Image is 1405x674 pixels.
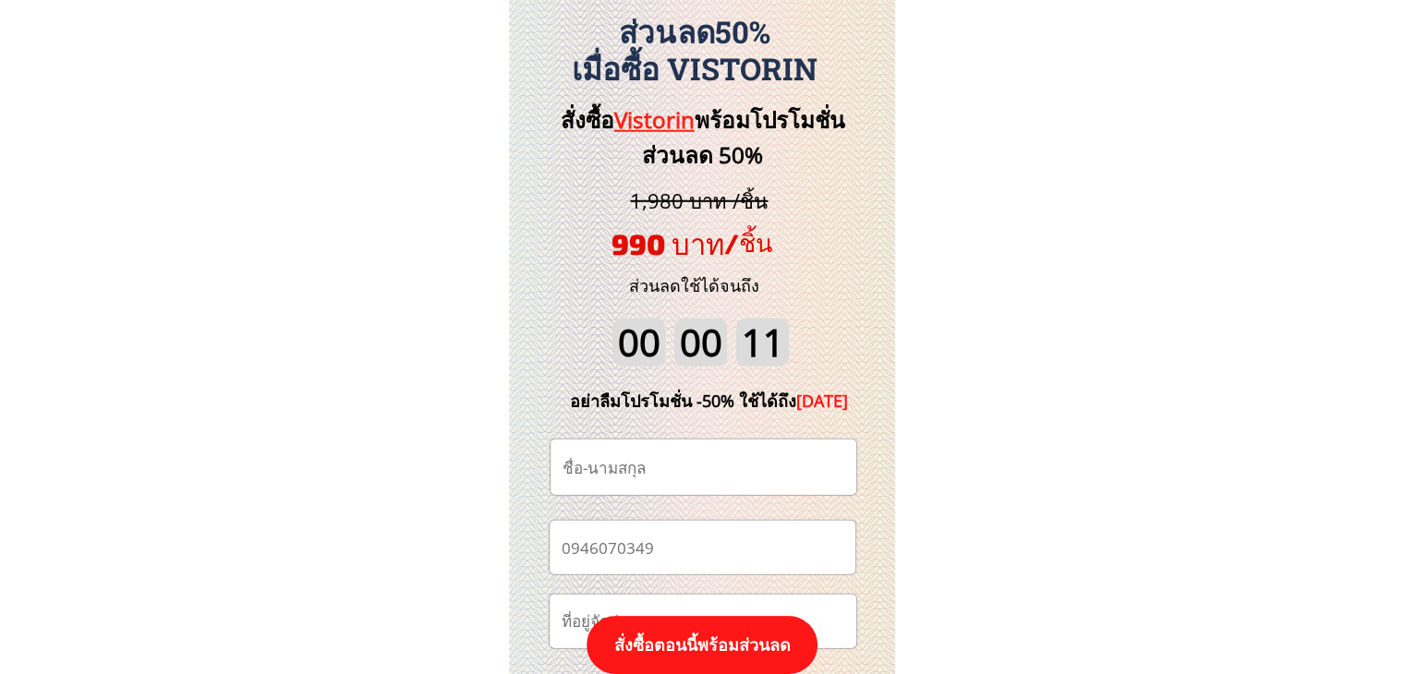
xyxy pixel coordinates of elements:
span: Vistorin [614,104,695,135]
h3: สั่งซื้อ พร้อมโปรโมชั่นส่วนลด 50% [529,102,876,174]
p: สั่งซื้อตอนนี้พร้อมส่วนลด [587,616,818,674]
div: อย่าลืมโปรโมชั่น -50% ใช้ได้ถึง [542,388,877,415]
input: เบอร์โทรศัพท์ [557,521,848,573]
span: 990 บาท [612,226,724,260]
input: ชื่อ-นามสกุล [558,439,849,495]
input: ที่อยู่จัดส่ง [557,595,849,648]
h3: ส่วนลด50% เมื่อซื้อ Vistorin [499,14,890,87]
h3: ส่วนลดใช้ได้จนถึง [604,272,784,299]
span: /ชิ้น [724,227,772,257]
span: 1,980 บาท /ชิ้น [630,187,768,214]
span: [DATE] [796,390,848,412]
